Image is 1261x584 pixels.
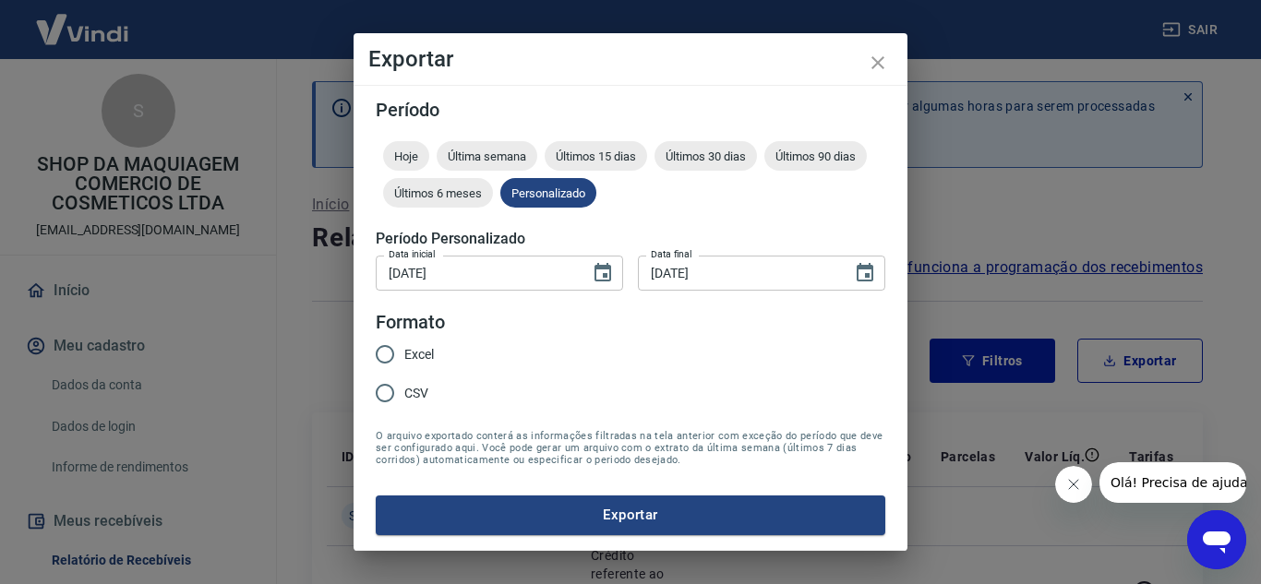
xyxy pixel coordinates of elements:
span: Últimos 30 dias [655,149,757,163]
span: Olá! Precisa de ajuda? [11,13,155,28]
iframe: Botão para abrir a janela de mensagens [1187,510,1246,569]
h5: Período [376,101,885,119]
legend: Formato [376,309,445,336]
button: Exportar [376,495,885,534]
span: Últimos 90 dias [764,149,867,163]
div: Última semana [437,141,537,171]
span: Últimos 15 dias [545,149,647,163]
div: Últimos 90 dias [764,141,867,171]
div: Hoje [383,141,429,171]
span: Hoje [383,149,429,163]
span: CSV [404,384,428,403]
input: DD/MM/YYYY [638,256,839,290]
div: Últimos 6 meses [383,178,493,208]
div: Últimos 30 dias [655,141,757,171]
span: O arquivo exportado conterá as informações filtradas na tela anterior com exceção do período que ... [376,430,885,466]
label: Data inicial [389,247,436,261]
input: DD/MM/YYYY [376,256,577,290]
iframe: Mensagem da empresa [1099,462,1246,503]
span: Personalizado [500,186,596,200]
div: Personalizado [500,178,596,208]
h4: Exportar [368,48,893,70]
h5: Período Personalizado [376,230,885,248]
span: Últimos 6 meses [383,186,493,200]
label: Data final [651,247,692,261]
span: Excel [404,345,434,364]
button: Choose date, selected date is 18 de set de 2025 [584,255,621,292]
span: Última semana [437,149,537,163]
iframe: Fechar mensagem [1055,466,1092,503]
button: close [856,41,900,85]
div: Últimos 15 dias [545,141,647,171]
button: Choose date, selected date is 20 de set de 2025 [847,255,883,292]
